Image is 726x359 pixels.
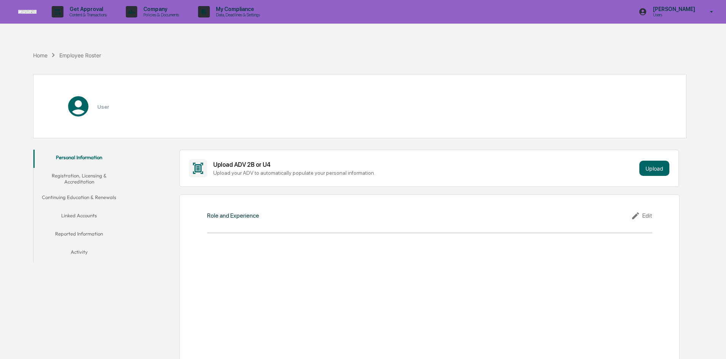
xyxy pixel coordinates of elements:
button: Continuing Education & Renewals [33,190,125,208]
button: Registration, Licensing & Accreditation [33,168,125,190]
p: Data, Deadlines & Settings [210,12,264,17]
button: Activity [33,244,125,263]
div: Upload ADV 2B or U4 [213,161,636,168]
div: Home [33,52,48,59]
p: Company [137,6,183,12]
div: secondary tabs example [33,150,125,263]
h3: User [97,104,109,110]
p: My Compliance [210,6,264,12]
button: Upload [639,161,669,176]
div: Employee Roster [59,52,101,59]
p: Content & Transactions [63,12,111,17]
div: Edit [631,211,652,220]
div: Role and Experience [207,212,259,219]
p: [PERSON_NAME] [647,6,699,12]
img: logo [18,10,36,14]
p: Policies & Documents [137,12,183,17]
div: Upload your ADV to automatically populate your personal information. [213,170,636,176]
button: Personal Information [33,150,125,168]
p: Users [647,12,699,17]
button: Reported Information [33,226,125,244]
button: Linked Accounts [33,208,125,226]
p: Get Approval [63,6,111,12]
